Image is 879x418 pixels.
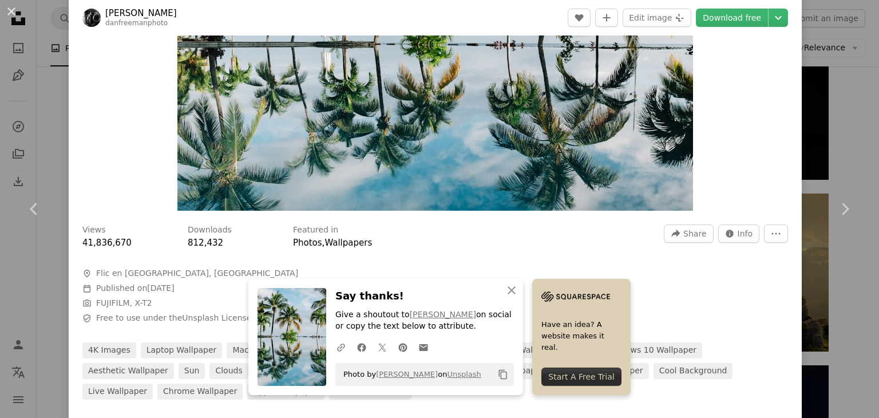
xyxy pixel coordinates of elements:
span: Photo by on [338,365,481,384]
a: chrome wallpaper [157,384,243,400]
a: apple wallpaper [247,384,324,400]
h3: Views [82,224,106,236]
span: Free to use under the [96,313,252,324]
a: Download free [696,9,768,27]
button: Stats about this image [718,224,760,243]
span: Info [738,225,753,242]
span: , [322,238,325,248]
a: Share on Facebook [351,336,372,358]
button: Copy to clipboard [493,365,513,384]
button: FUJIFILM, X-T2 [96,298,152,309]
a: Have an idea? A website makes it real.Start A Free Trial [532,279,631,395]
div: Start A Free Trial [541,368,621,386]
a: [PERSON_NAME] [410,310,476,319]
button: Like [568,9,591,27]
button: Share this image [664,224,713,243]
button: More Actions [764,224,788,243]
span: Have an idea? A website makes it real. [541,319,621,353]
img: file-1705255347840-230a6ab5bca9image [541,288,610,305]
img: Go to Dan Freeman's profile [82,9,101,27]
button: Add to Collection [595,9,618,27]
span: 41,836,670 [82,238,132,248]
a: 4K Images [82,342,136,358]
a: clouds [209,363,248,379]
a: sun [179,363,205,379]
h3: Say thanks! [335,288,514,305]
span: 812,432 [188,238,223,248]
a: laptop wallpaper [141,342,223,358]
a: Share on Pinterest [393,336,413,358]
span: Share [683,225,706,242]
a: Next [810,154,879,264]
span: Published on [96,283,175,293]
a: Wallpapers [324,238,372,248]
a: [PERSON_NAME] [376,370,438,378]
time: October 5, 2017 at 12:44:58 PM GMT+5:30 [147,283,174,293]
span: Flic en [GEOGRAPHIC_DATA], [GEOGRAPHIC_DATA] [96,268,298,279]
a: Unsplash License [182,313,251,322]
a: aesthetic wallpaper [82,363,174,379]
a: [PERSON_NAME] [105,7,177,19]
button: Edit image [623,9,691,27]
a: Photos [293,238,322,248]
a: Share on Twitter [372,336,393,358]
a: Share over email [413,336,434,358]
button: Choose download size [769,9,788,27]
a: Unsplash [447,370,481,378]
p: Give a shoutout to on social or copy the text below to attribute. [335,309,514,332]
a: cool background [654,363,733,379]
a: danfreemanphoto [105,19,168,27]
a: macbook wallpaper [227,342,316,358]
a: live wallpaper [82,384,153,400]
h3: Downloads [188,224,232,236]
h3: Featured in [293,224,338,236]
a: windows 10 wallpaper [600,342,702,358]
